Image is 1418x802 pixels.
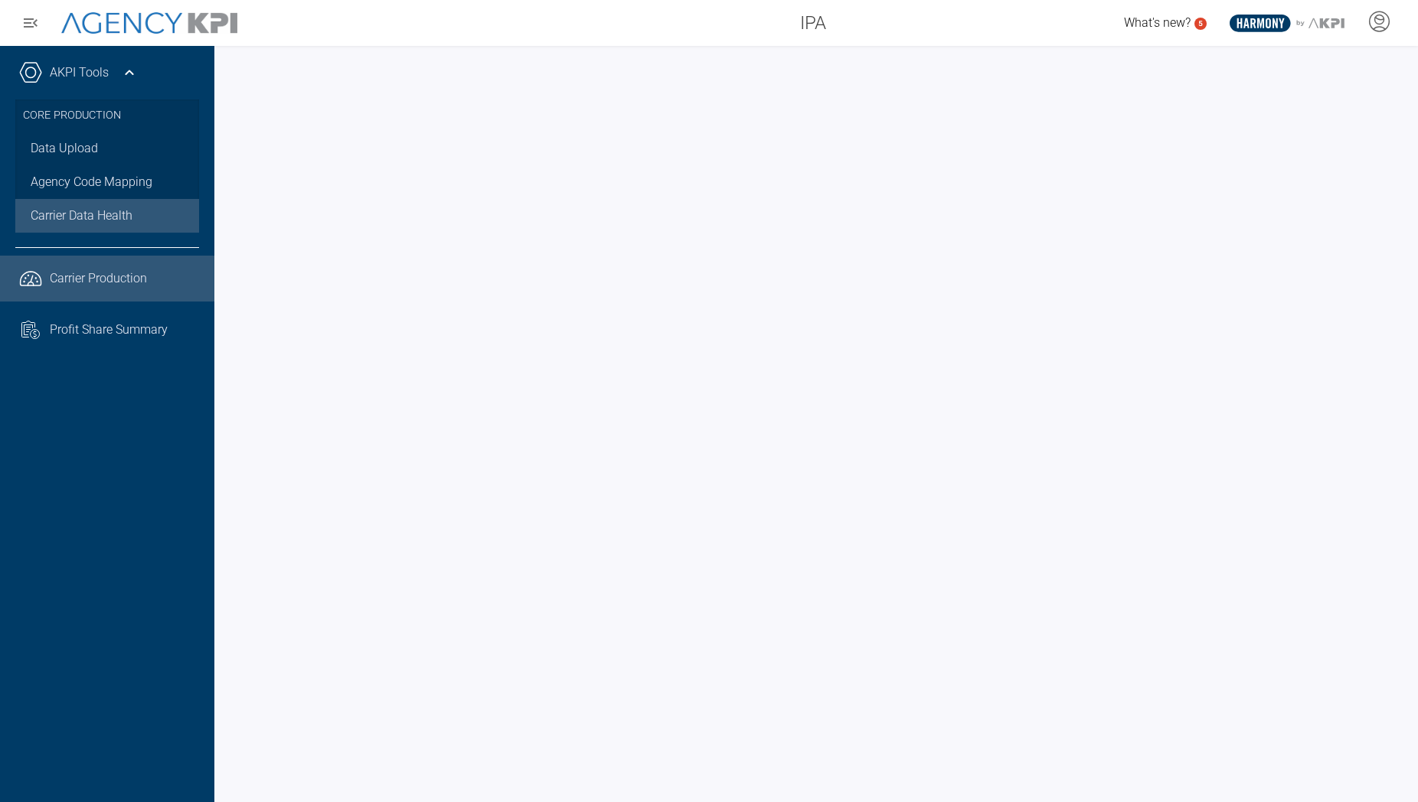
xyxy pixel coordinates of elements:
span: Profit Share Summary [50,321,168,339]
span: Carrier Production [50,269,147,288]
text: 5 [1198,19,1203,28]
span: What's new? [1124,15,1191,30]
a: 5 [1194,18,1207,30]
a: AKPI Tools [50,64,109,82]
a: Data Upload [15,132,199,165]
span: Carrier Data Health [31,207,132,225]
h3: Core Production [23,99,191,132]
a: Carrier Data Health [15,199,199,233]
span: IPA [800,9,826,37]
img: AgencyKPI [61,12,237,34]
a: Agency Code Mapping [15,165,199,199]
